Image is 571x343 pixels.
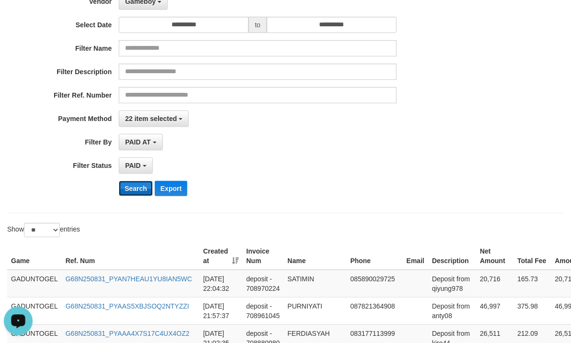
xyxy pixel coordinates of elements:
td: 46,997 [476,297,514,324]
a: G68N250831_PYAAA4X7S17C4UX4OZ2 [66,330,190,337]
span: PAID [125,162,140,169]
td: Deposit from qiyung978 [428,270,476,298]
td: PURNIYATI [284,297,346,324]
th: Description [428,243,476,270]
td: 165.73 [514,270,551,298]
button: PAID AT [119,134,162,150]
th: Name [284,243,346,270]
span: to [249,17,267,33]
th: Invoice Num [242,243,284,270]
button: Search [119,181,153,196]
label: Show entries [7,223,80,237]
td: 375.98 [514,297,551,324]
td: deposit - 708970224 [242,270,284,298]
a: G68N250831_PYAAS5XBJSOQ2NTYZZI [66,302,189,310]
td: 20,716 [476,270,514,298]
span: PAID AT [125,138,150,146]
button: Export [155,181,187,196]
td: SATIMIN [284,270,346,298]
td: GADUNTOGEL [7,297,62,324]
th: Ref. Num [62,243,199,270]
select: Showentries [24,223,60,237]
button: 22 item selected [119,111,189,127]
td: Deposit from anty08 [428,297,476,324]
td: [DATE] 22:04:32 [199,270,242,298]
a: G68N250831_PYAN7HEAU1YU8IAN5WC [66,275,192,283]
td: 085890029725 [346,270,402,298]
td: 087821364908 [346,297,402,324]
th: Created at: activate to sort column ascending [199,243,242,270]
th: Total Fee [514,243,551,270]
th: Email [403,243,428,270]
button: Open LiveChat chat widget [4,4,33,33]
td: [DATE] 21:57:37 [199,297,242,324]
td: deposit - 708961045 [242,297,284,324]
td: GADUNTOGEL [7,270,62,298]
th: Phone [346,243,402,270]
th: Net Amount [476,243,514,270]
span: 22 item selected [125,115,177,122]
th: Game [7,243,62,270]
button: PAID [119,157,152,174]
